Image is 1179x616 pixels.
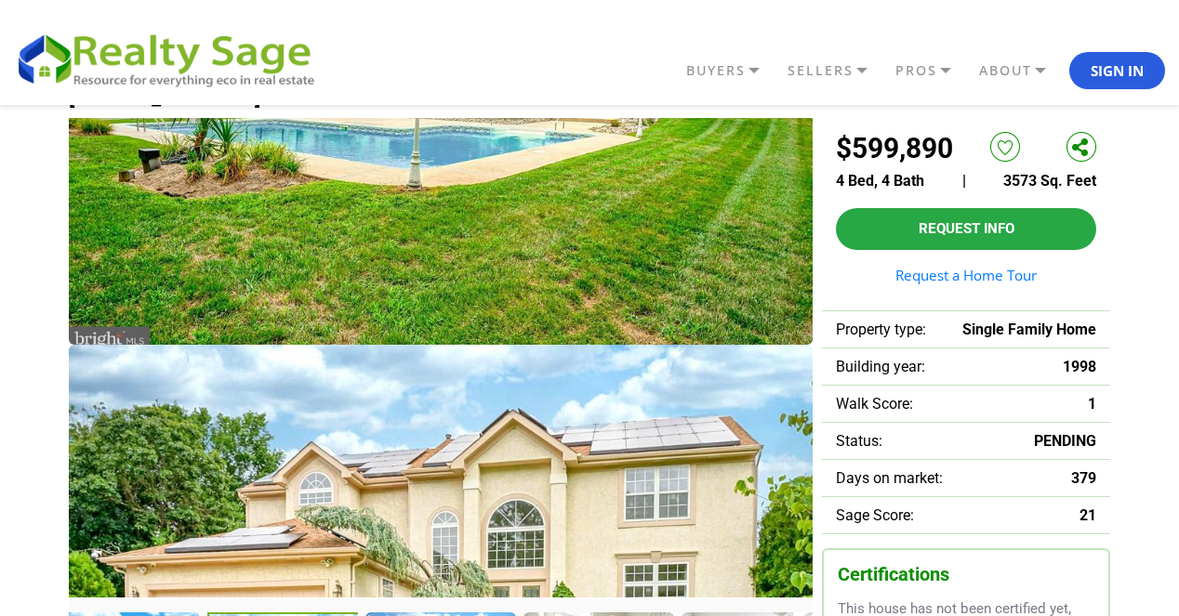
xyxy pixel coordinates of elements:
[14,28,330,89] img: REALTY SAGE
[838,564,1094,585] h3: Certifications
[1080,506,1096,524] span: 21
[1069,52,1165,89] button: Sign In
[836,269,1096,282] a: Request a Home Tour
[836,506,914,524] span: Sage Score:
[836,321,926,338] span: Property type:
[836,132,953,164] h2: $599,890
[974,55,1069,86] a: ABOUT
[962,321,1096,338] span: Single Family Home
[962,172,966,190] span: |
[836,208,1096,250] button: Request Info
[1003,172,1096,190] span: 3573 Sq. Feet
[836,469,943,487] span: Days on market:
[836,395,913,413] span: Walk Score:
[836,172,924,190] span: 4 Bed, 4 Bath
[682,55,783,86] a: BUYERS
[1071,469,1096,487] span: 379
[836,432,882,450] span: Status:
[1034,432,1096,450] span: PENDING
[783,55,891,86] a: SELLERS
[891,55,974,86] a: PROS
[1063,358,1096,375] span: 1998
[836,358,925,375] span: Building year:
[1088,395,1096,413] span: 1
[69,85,1110,109] h1: [STREET_ADDRESS]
